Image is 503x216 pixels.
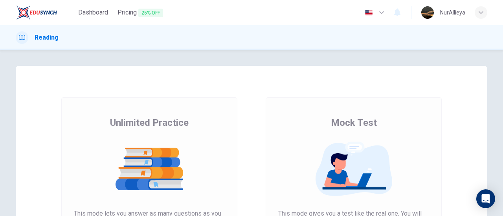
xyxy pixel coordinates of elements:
div: Open Intercom Messenger [476,189,495,208]
img: EduSynch logo [16,5,57,20]
span: Pricing [117,8,163,18]
img: en [364,10,374,16]
span: Dashboard [78,8,108,17]
div: NurAllieya [440,8,465,17]
h1: Reading [35,33,59,42]
span: Unlimited Practice [110,116,189,129]
img: Profile picture [421,6,434,19]
span: 25% OFF [138,9,163,17]
button: Pricing25% OFF [114,5,166,20]
span: Mock Test [331,116,377,129]
button: Dashboard [75,5,111,20]
a: EduSynch logo [16,5,75,20]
